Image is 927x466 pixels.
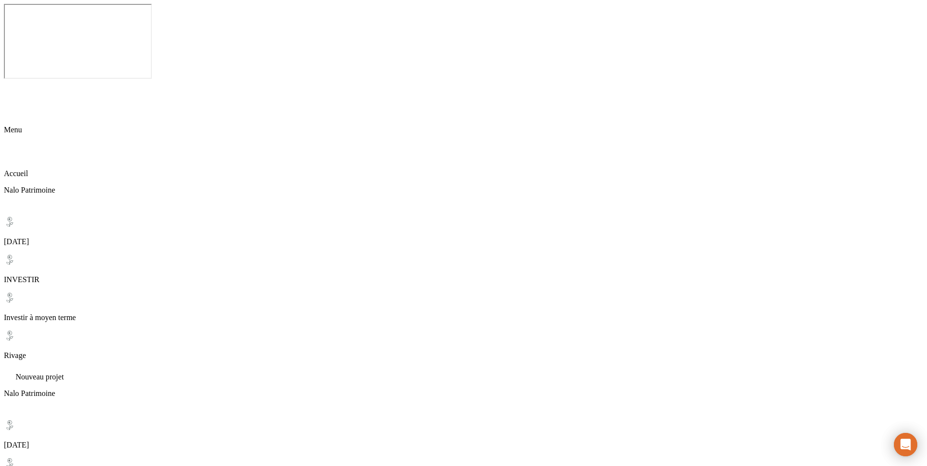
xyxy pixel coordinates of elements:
[4,419,923,449] div: Ascension
[894,433,917,456] div: Ouvrir le Messenger Intercom
[4,368,923,381] div: Nouveau projet
[4,313,923,322] p: Investir à moyen terme
[4,292,923,322] div: Investir à moyen terme
[4,351,923,360] p: Rivage
[4,254,923,284] div: INVESTIR
[16,373,64,381] span: Nouveau projet
[4,441,923,449] p: [DATE]
[4,148,923,178] div: Accueil
[4,125,22,134] span: Menu
[4,275,923,284] p: INVESTIR
[4,237,923,246] p: [DATE]
[4,186,923,195] p: Nalo Patrimoine
[4,330,923,360] div: Rivage
[4,169,923,178] p: Accueil
[4,389,923,398] p: Nalo Patrimoine
[4,216,923,246] div: Ascension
